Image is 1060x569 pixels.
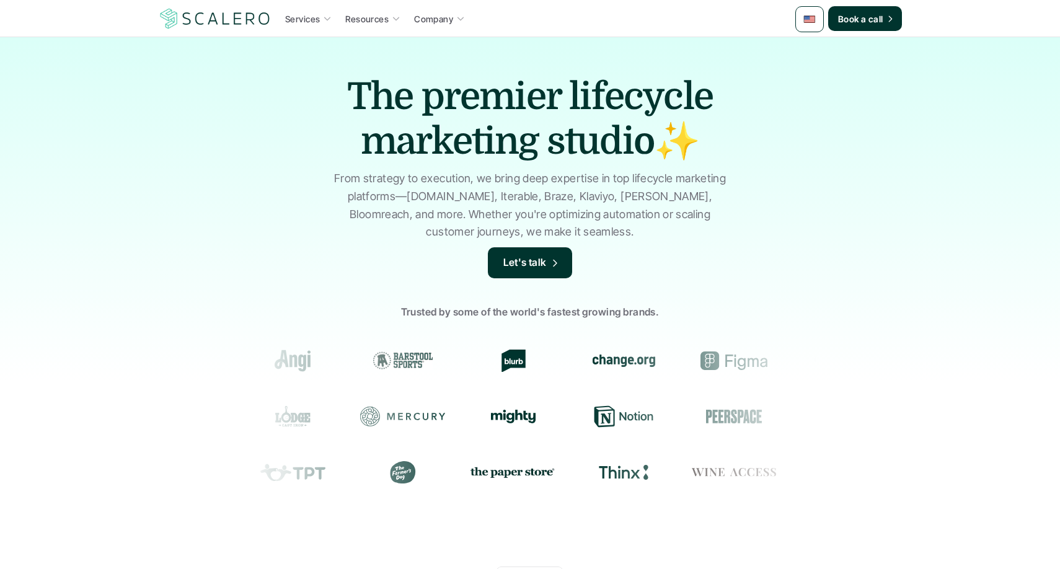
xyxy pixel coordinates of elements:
p: Book a call [838,12,883,25]
img: 🇺🇸 [803,13,816,25]
img: Scalero company logotype [158,7,272,30]
p: From strategy to execution, we bring deep expertise in top lifecycle marketing platforms—[DOMAIN_... [329,170,731,241]
a: Let's talk [488,247,572,278]
a: Book a call [828,6,902,31]
iframe: gist-messenger-bubble-iframe [1018,527,1048,557]
p: Company [414,12,453,25]
p: Let's talk [503,255,547,271]
p: Services [285,12,320,25]
h1: The premier lifecycle marketing studio✨ [313,74,747,164]
p: Resources [345,12,389,25]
